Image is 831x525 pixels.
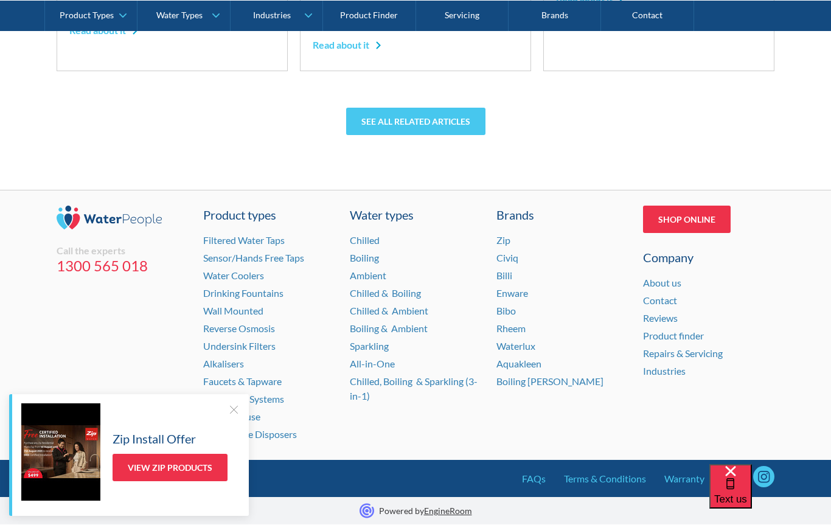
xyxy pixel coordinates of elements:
a: Water Coolers [203,269,264,281]
div: Product Types [60,10,114,20]
a: Chilled & Boiling [350,287,421,299]
a: Zip [496,234,510,246]
a: Food Waste Disposers [203,428,297,440]
a: Product finder [643,330,704,341]
div: Industries [253,10,291,20]
p: Powered by [379,504,472,517]
div: Read about it [313,38,381,52]
div: Brands [496,206,628,224]
a: Reviews [643,312,678,324]
a: Wall Mounted [203,305,263,316]
a: Boiling & Ambient [350,322,428,334]
div: Water Types [156,10,203,20]
a: Filtered Water Taps [203,234,285,246]
a: All-in-One [350,358,395,369]
a: Civiq [496,252,518,263]
a: Bibo [496,305,516,316]
a: Industries [643,365,686,377]
div: Read about it [69,23,138,38]
a: Sensor/Hands Free Taps [203,252,304,263]
a: Shop Online [643,206,731,233]
iframe: podium webchat widget bubble [709,464,831,525]
a: About us [643,277,681,288]
a: Contact [643,294,677,306]
div: Company [643,248,774,266]
a: Boiling [350,252,379,263]
a: Chilled, Boiling & Sparkling (3-in-1) [350,375,478,402]
a: Warranty [664,471,704,486]
a: Terms & Conditions [564,471,646,486]
a: Undersink Filters [203,340,276,352]
a: 1300 565 018 [57,257,188,275]
a: View Zip Products [113,454,228,481]
a: Water types [350,206,481,224]
a: Faucets & Tapware [203,375,282,387]
img: Zip Install Offer [21,403,100,501]
a: Drinking Fountains [203,287,283,299]
a: Alkalisers [203,358,244,369]
a: Sparkling [350,340,389,352]
a: See all related articles [346,108,485,135]
a: Enware [496,287,528,299]
a: Ambient [350,269,386,281]
a: Waterlux [496,340,535,352]
div: Call the experts [57,245,188,257]
a: Boiling [PERSON_NAME] [496,375,603,387]
a: Reverse Osmosis [203,322,275,334]
a: Chilled & Ambient [350,305,428,316]
a: Hot Water Systems [203,393,284,405]
a: Chilled [350,234,380,246]
a: EngineRoom [424,506,472,516]
a: Aquakleen [496,358,541,369]
a: Repairs & Servicing [643,347,723,359]
a: Product types [203,206,335,224]
a: FAQs [522,471,546,486]
a: Billi [496,269,512,281]
a: Rheem [496,322,526,334]
h5: Zip Install Offer [113,429,196,448]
